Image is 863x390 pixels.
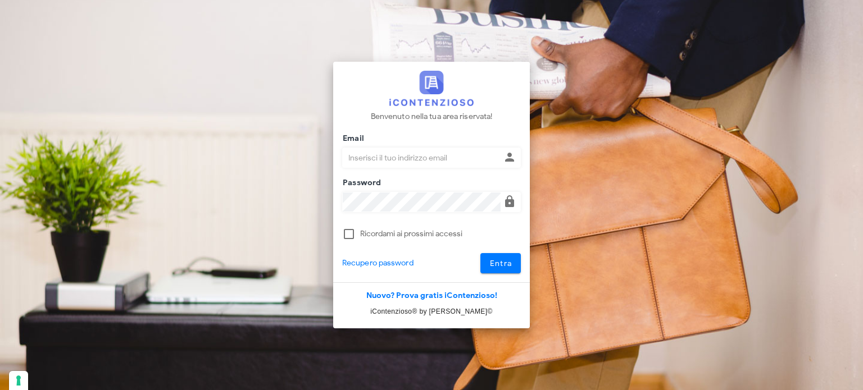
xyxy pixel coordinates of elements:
[343,148,501,167] input: Inserisci il tuo indirizzo email
[489,259,512,268] span: Entra
[339,177,381,189] label: Password
[366,291,497,300] a: Nuovo? Prova gratis iContenzioso!
[9,371,28,390] button: Le tue preferenze relative al consenso per le tecnologie di tracciamento
[342,257,414,269] a: Recupero password
[360,228,521,240] label: Ricordami ai prossimi accessi
[371,111,493,123] p: Benvenuto nella tua area riservata!
[339,133,364,144] label: Email
[333,306,530,317] p: iContenzioso® by [PERSON_NAME]©
[480,253,521,273] button: Entra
